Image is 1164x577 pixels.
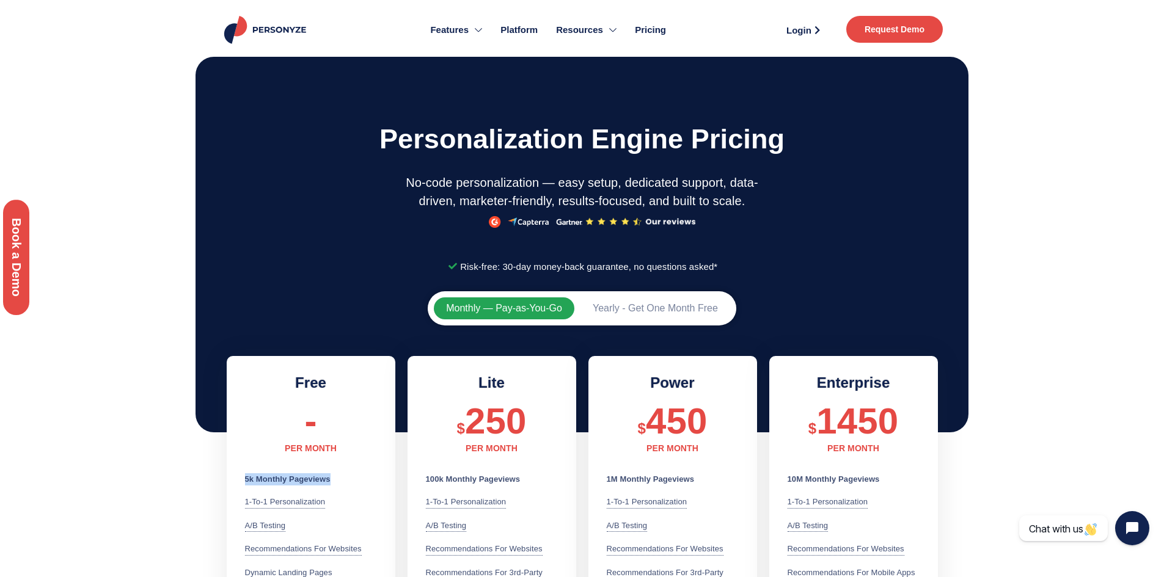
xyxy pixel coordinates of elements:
span: $ [638,420,646,437]
div: Recommendations for websites [788,543,904,556]
div: Recommendations for websites [426,543,543,556]
div: A/B testing [426,520,467,532]
span: Pricing [635,23,666,37]
div: 1-to-1 Personalization [245,496,326,509]
h2: Free [245,374,377,392]
span: Platform [500,23,538,37]
div: Recommendations for websites [245,543,362,556]
a: Login [772,21,834,39]
b: 1M Monthly Pageviews [607,474,695,484]
h1: Personalization engine pricing [199,117,965,161]
div: 1-to-1 Personalization [788,496,868,509]
span: Resources [556,23,603,37]
b: 10M Monthly Pageviews [788,474,880,484]
a: Resources [547,6,626,54]
span: - [304,401,317,441]
div: 1-to-1 Personalization [607,496,687,509]
div: Recommendations for websites [607,543,723,556]
a: Request Demo [846,16,943,43]
span: Yearly - Get One Month Free [593,303,718,313]
span: $ [808,420,816,437]
span: Login [786,26,811,35]
button: Monthly — Pay-as-You-Go [434,297,574,319]
h2: Power [607,374,739,392]
img: Personyze logo [222,16,312,44]
span: 1450 [816,401,898,441]
b: 100k Monthly Pageviews [426,474,521,484]
div: A/B testing [245,520,286,532]
button: Yearly - Get One Month Free [580,297,730,319]
div: A/B testing [607,520,648,532]
span: Monthly — Pay-as-You-Go [446,303,562,313]
div: 1-to-1 Personalization [426,496,507,509]
p: No-code personalization — easy setup, dedicated support, data-driven, marketer-friendly, results-... [403,173,761,210]
a: Features [421,6,491,54]
span: Request Demo [865,25,924,34]
span: Risk-free: 30-day money-back guarantee, no questions asked* [457,257,717,277]
a: Platform [491,6,547,54]
span: 250 [465,401,526,441]
div: A/B testing [788,520,829,532]
h2: Lite [426,374,558,392]
a: Pricing [626,6,675,54]
span: $ [457,420,465,437]
span: Features [430,23,469,37]
span: 450 [646,401,707,441]
b: 5k Monthly Pageviews [245,474,331,484]
h2: Enterprise [788,374,920,392]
